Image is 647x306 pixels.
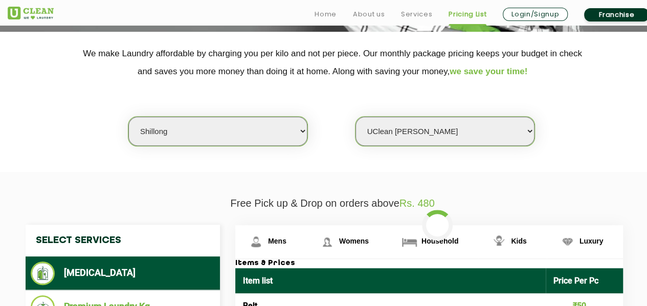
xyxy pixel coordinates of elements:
img: Household [400,233,418,251]
th: Item list [235,268,546,293]
span: Mens [268,237,286,245]
span: Household [421,237,458,245]
a: Pricing List [449,8,486,20]
span: Womens [339,237,369,245]
img: Dry Cleaning [31,261,55,285]
li: [MEDICAL_DATA] [31,261,215,285]
h3: Items & Prices [235,259,623,268]
img: Luxury [559,233,576,251]
a: About us [353,8,385,20]
img: Kids [490,233,508,251]
img: Mens [247,233,265,251]
a: Services [401,8,432,20]
h4: Select Services [26,225,220,256]
th: Price Per Pc [546,268,623,293]
span: we save your time! [450,67,527,76]
img: UClean Laundry and Dry Cleaning [8,7,54,19]
span: Luxury [579,237,604,245]
span: Rs. 480 [399,198,435,209]
img: Womens [318,233,336,251]
a: Home [315,8,337,20]
span: Kids [511,237,526,245]
a: Login/Signup [503,8,568,21]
